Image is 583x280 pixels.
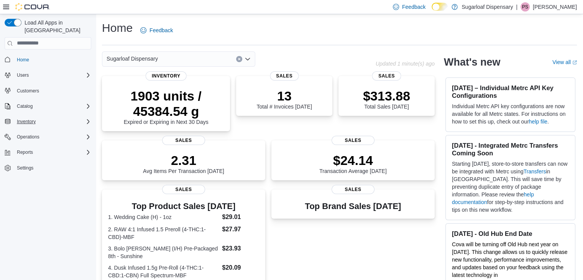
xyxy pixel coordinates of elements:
a: Transfers [524,168,546,175]
span: Settings [14,163,91,173]
dd: $23.93 [222,244,259,253]
a: View allExternal link [552,59,577,65]
span: Inventory [17,119,36,125]
p: Updated 1 minute(s) ago [376,61,435,67]
p: Sugarloaf Dispensary [461,2,513,12]
div: Total Sales [DATE] [363,88,410,110]
p: 2.31 [143,153,224,168]
p: 1903 units / 45384.54 g [108,88,224,119]
span: Sales [332,136,374,145]
a: Home [14,55,32,64]
p: 13 [256,88,312,104]
a: Settings [14,163,36,173]
button: Operations [14,132,43,142]
span: Users [17,72,29,78]
button: Customers [2,85,94,96]
div: Total # Invoices [DATE] [256,88,312,110]
button: Users [2,70,94,81]
dt: 4. Dusk Infused 1.5g Pre-Roll (4-THC:1-CBD:1-CBN) Full Spectrum-MBF [108,264,219,279]
div: Patrick Stover [521,2,530,12]
span: Sales [162,185,205,194]
dt: 1. Wedding Cake (H) - 1oz [108,213,219,221]
button: Catalog [14,102,36,111]
dt: 3. Bolo [PERSON_NAME] (I/H) Pre-Packaged 8th - Sunshine [108,245,219,260]
button: Home [2,54,94,65]
div: Transaction Average [DATE] [319,153,387,174]
span: Operations [17,134,39,140]
button: Inventory [14,117,39,126]
svg: External link [572,60,577,65]
span: Sales [332,185,374,194]
p: Starting [DATE], store-to-store transfers can now be integrated with Metrc using in [GEOGRAPHIC_D... [452,160,569,214]
span: Inventory [146,71,187,81]
span: Catalog [17,103,33,109]
h3: Top Product Sales [DATE] [108,202,259,211]
div: Expired or Expiring in Next 30 Days [108,88,224,125]
img: Cova [15,3,50,11]
h3: [DATE] – Individual Metrc API Key Configurations [452,84,569,99]
span: Customers [14,86,91,96]
span: Settings [17,165,33,171]
a: Feedback [137,23,176,38]
p: [PERSON_NAME] [533,2,577,12]
div: Avg Items Per Transaction [DATE] [143,153,224,174]
h3: [DATE] - Old Hub End Date [452,230,569,237]
button: Reports [2,147,94,158]
button: Reports [14,148,36,157]
span: Inventory [14,117,91,126]
h3: [DATE] - Integrated Metrc Transfers Coming Soon [452,142,569,157]
button: Inventory [2,116,94,127]
dd: $29.01 [222,212,259,222]
span: Reports [14,148,91,157]
a: help documentation [452,191,534,205]
button: Users [14,71,32,80]
span: Feedback [402,3,425,11]
nav: Complex example [5,51,91,194]
span: Sales [270,71,299,81]
span: Feedback [149,26,173,34]
p: | [516,2,517,12]
h2: What's new [444,56,500,68]
button: Settings [2,162,94,173]
p: Individual Metrc API key configurations are now available for all Metrc states. For instructions ... [452,102,569,125]
span: Sales [162,136,205,145]
span: Home [17,57,29,63]
span: Users [14,71,91,80]
dt: 2. RAW 4:1 Infused 1.5 Preroll (4-THC:1-CBD)-MBF [108,226,219,241]
h1: Home [102,20,133,36]
span: Sugarloaf Dispensary [107,54,158,63]
button: Catalog [2,101,94,112]
h3: Top Brand Sales [DATE] [305,202,401,211]
button: Operations [2,132,94,142]
dd: $27.97 [222,225,259,234]
span: Catalog [14,102,91,111]
button: Open list of options [245,56,251,62]
span: PS [522,2,528,12]
span: Reports [17,149,33,155]
span: Customers [17,88,39,94]
p: $313.88 [363,88,410,104]
a: help file [529,119,547,125]
span: Operations [14,132,91,142]
p: $24.14 [319,153,387,168]
button: Clear input [236,56,242,62]
span: Home [14,55,91,64]
a: Customers [14,86,42,96]
span: Sales [372,71,401,81]
input: Dark Mode [432,3,448,11]
dd: $20.09 [222,263,259,272]
span: Load All Apps in [GEOGRAPHIC_DATA] [21,19,91,34]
